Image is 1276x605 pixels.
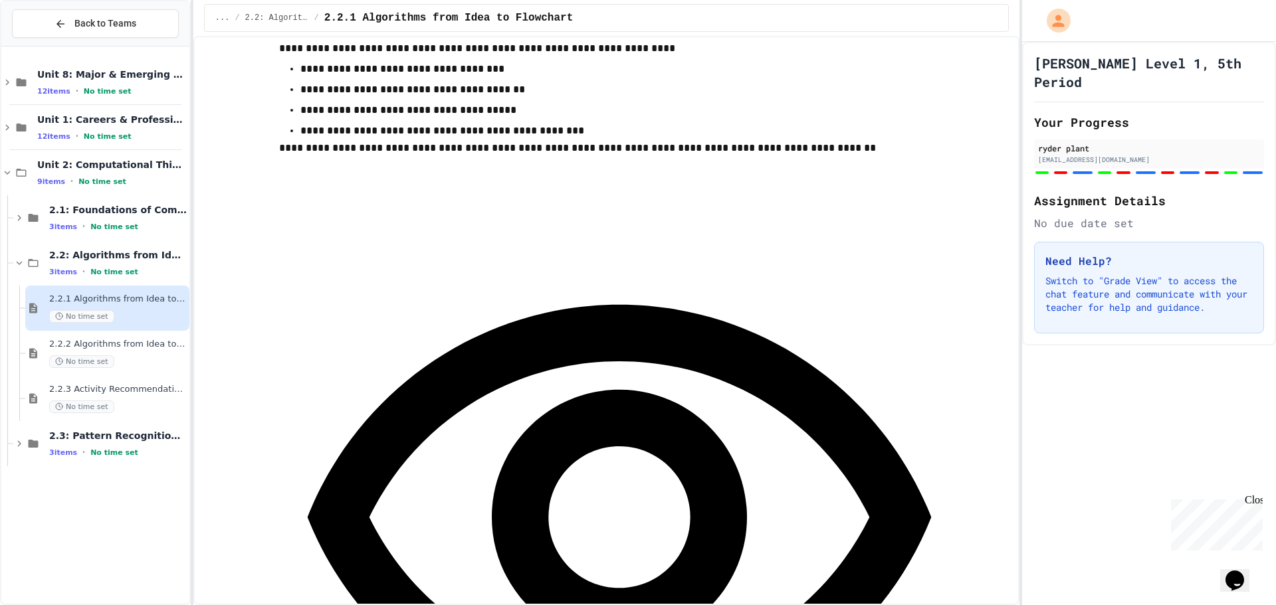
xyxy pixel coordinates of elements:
span: 3 items [49,448,77,457]
span: Back to Teams [74,17,136,31]
div: ryder plant [1038,142,1260,154]
span: ... [215,13,230,23]
h2: Your Progress [1034,113,1264,131]
span: • [76,86,78,96]
span: Unit 2: Computational Thinking & Problem-Solving [37,159,187,171]
div: My Account [1033,5,1074,36]
span: 2.2.1 Algorithms from Idea to Flowchart [324,10,573,26]
span: Unit 1: Careers & Professionalism [37,114,187,126]
span: No time set [49,355,114,368]
span: 12 items [37,132,70,141]
span: 2.2.2 Algorithms from Idea to Flowchart - Review [49,339,187,350]
span: No time set [90,448,138,457]
span: • [76,131,78,141]
span: • [70,176,73,187]
span: 2.2.1 Algorithms from Idea to Flowchart [49,294,187,305]
span: 2.3: Pattern Recognition & Decomposition [49,430,187,442]
span: No time set [84,132,132,141]
span: 9 items [37,177,65,186]
span: • [82,266,85,277]
span: Unit 8: Major & Emerging Technologies [37,68,187,80]
h3: Need Help? [1045,253,1253,269]
div: [EMAIL_ADDRESS][DOMAIN_NAME] [1038,155,1260,165]
iframe: chat widget [1220,552,1263,592]
span: No time set [78,177,126,186]
span: / [235,13,239,23]
h1: [PERSON_NAME] Level 1, 5th Period [1034,54,1264,91]
span: 2.2.3 Activity Recommendation Algorithm [49,384,187,395]
span: 3 items [49,268,77,276]
span: No time set [90,222,138,231]
span: No time set [90,268,138,276]
span: 2.2: Algorithms from Idea to Flowchart [49,249,187,261]
span: No time set [49,310,114,323]
span: • [82,221,85,232]
span: • [82,447,85,458]
div: No due date set [1034,215,1264,231]
p: Switch to "Grade View" to access the chat feature and communicate with your teacher for help and ... [1045,274,1253,314]
span: 3 items [49,222,77,231]
h2: Assignment Details [1034,191,1264,210]
span: No time set [49,400,114,413]
iframe: chat widget [1166,494,1263,551]
span: 2.2: Algorithms from Idea to Flowchart [245,13,309,23]
span: 2.1: Foundations of Computational Thinking [49,204,187,216]
span: No time set [84,87,132,96]
span: / [314,13,319,23]
span: 12 items [37,87,70,96]
div: Chat with us now!Close [5,5,92,84]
